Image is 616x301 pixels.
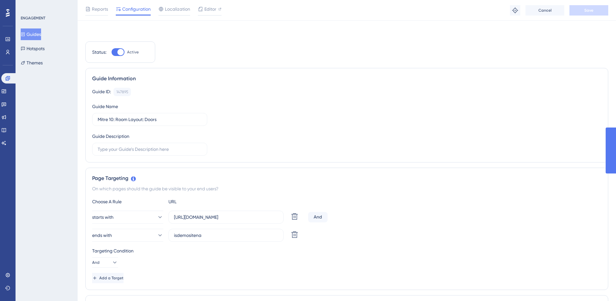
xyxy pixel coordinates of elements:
div: Choose A Rule [92,198,163,206]
span: Localization [165,5,190,13]
button: Hotspots [21,43,45,54]
div: Status: [92,48,106,56]
button: starts with [92,211,163,224]
input: yourwebsite.com/path [174,232,278,239]
button: Add a Target [92,273,124,283]
input: Type your Guide’s Name here [98,116,202,123]
div: And [308,212,328,222]
div: 147895 [116,89,128,95]
button: Save [569,5,608,16]
div: Guide ID: [92,88,111,96]
div: On which pages should the guide be visible to your end users? [92,185,601,193]
span: Add a Target [99,275,124,281]
button: Themes [21,57,43,69]
iframe: UserGuiding AI Assistant Launcher [589,275,608,295]
button: Cancel [525,5,564,16]
span: Cancel [538,8,552,13]
div: Guide Information [92,75,601,83]
span: starts with [92,213,113,221]
input: Type your Guide’s Description here [98,146,202,153]
div: Guide Name [92,103,118,110]
input: yourwebsite.com/path [174,214,278,221]
div: Page Targeting [92,174,601,182]
button: ends with [92,229,163,242]
span: Save [584,8,593,13]
span: ends with [92,231,112,239]
button: And [92,257,118,268]
div: ENGAGEMENT [21,16,45,21]
span: Editor [204,5,216,13]
span: And [92,260,100,265]
button: Guides [21,28,41,40]
div: URL [168,198,240,206]
span: Active [127,50,139,55]
span: Configuration [122,5,151,13]
div: Targeting Condition [92,247,601,255]
span: Reports [92,5,108,13]
div: Guide Description [92,132,129,140]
